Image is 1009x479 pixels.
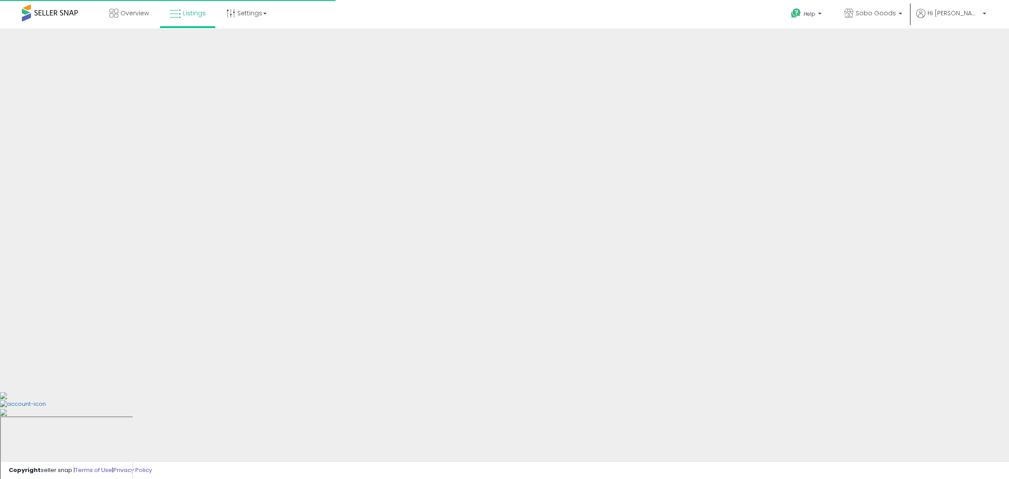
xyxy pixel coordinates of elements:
[804,10,815,18] span: Help
[856,9,896,18] span: Sobo Goods
[790,8,801,19] i: Get Help
[916,9,986,28] a: Hi [PERSON_NAME]
[928,9,980,18] span: Hi [PERSON_NAME]
[784,1,830,28] a: Help
[120,9,149,18] span: Overview
[183,9,206,18] span: Listings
